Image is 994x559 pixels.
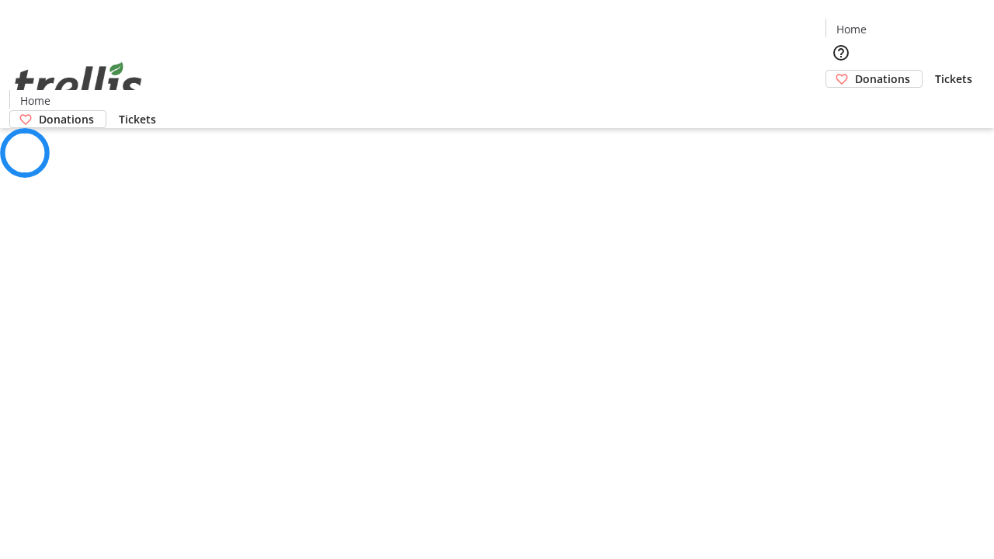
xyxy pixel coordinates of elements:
[836,21,867,37] span: Home
[923,71,985,87] a: Tickets
[855,71,910,87] span: Donations
[826,21,876,37] a: Home
[935,71,972,87] span: Tickets
[119,111,156,127] span: Tickets
[825,88,857,119] button: Cart
[39,111,94,127] span: Donations
[9,110,106,128] a: Donations
[10,92,60,109] a: Home
[9,45,148,123] img: Orient E2E Organization fhlrt2G9Lx's Logo
[825,70,923,88] a: Donations
[20,92,50,109] span: Home
[825,37,857,68] button: Help
[106,111,169,127] a: Tickets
